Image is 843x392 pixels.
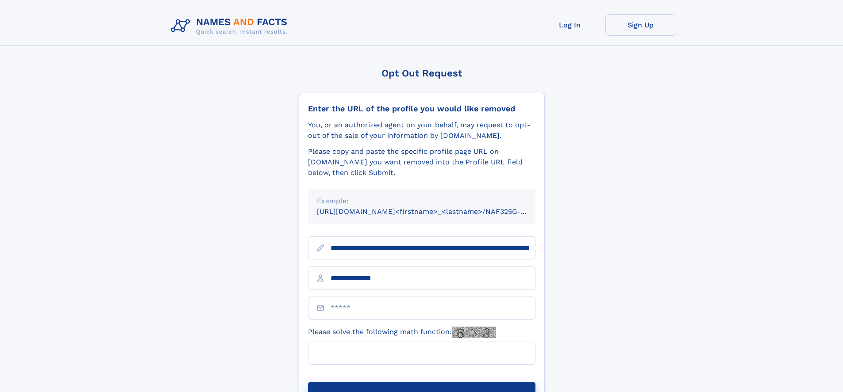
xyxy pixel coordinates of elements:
div: Opt Out Request [299,68,545,79]
div: Please copy and paste the specific profile page URL on [DOMAIN_NAME] you want removed into the Pr... [308,146,535,178]
div: Example: [317,196,527,206]
div: You, or an authorized agent on your behalf, may request to opt-out of the sale of your informatio... [308,120,535,141]
small: [URL][DOMAIN_NAME]<firstname>_<lastname>/NAF325G-xxxxxxxx [317,207,552,216]
a: Log In [535,14,605,36]
div: Enter the URL of the profile you would like removed [308,104,535,114]
label: Please solve the following math function: [308,327,496,338]
a: Sign Up [605,14,676,36]
img: Logo Names and Facts [167,14,295,38]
